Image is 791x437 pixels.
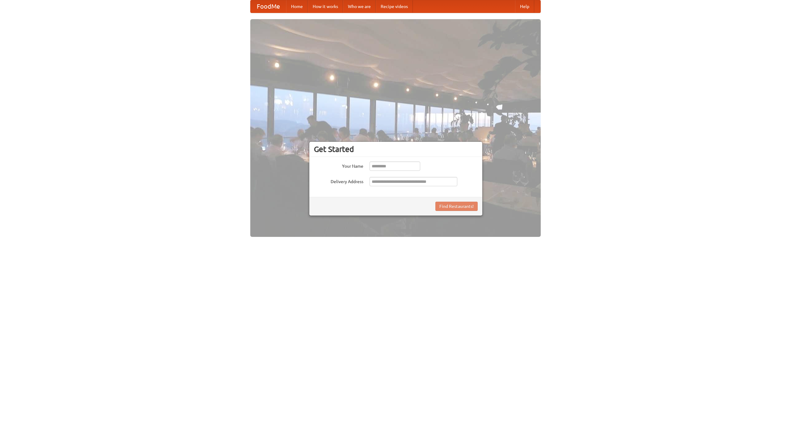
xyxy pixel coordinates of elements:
a: Help [515,0,534,13]
label: Delivery Address [314,177,363,185]
a: Home [286,0,308,13]
a: How it works [308,0,343,13]
label: Your Name [314,162,363,169]
a: FoodMe [251,0,286,13]
a: Recipe videos [376,0,413,13]
button: Find Restaurants! [435,202,478,211]
a: Who we are [343,0,376,13]
h3: Get Started [314,145,478,154]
